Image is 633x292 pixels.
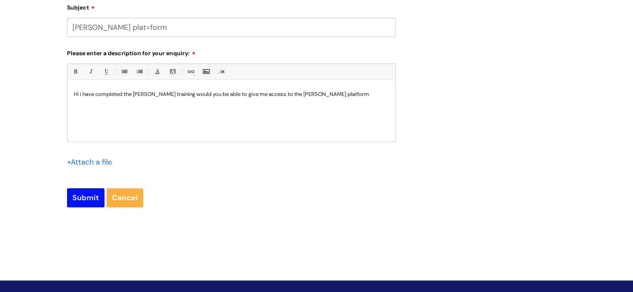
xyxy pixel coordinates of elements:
[67,157,71,167] span: +
[67,188,104,207] input: Submit
[67,1,396,11] label: Subject
[67,155,117,169] div: Attach a file
[167,66,178,77] a: Back Color
[152,66,162,77] a: Font Color
[134,66,144,77] a: 1. Ordered List (Ctrl-Shift-8)
[107,188,143,207] a: Cancel
[70,66,80,77] a: Bold (Ctrl-B)
[101,66,111,77] a: Underline(Ctrl-U)
[119,66,129,77] a: • Unordered List (Ctrl-Shift-7)
[74,91,389,98] p: Hi i have completed the [PERSON_NAME] training would you be able to give me access to the [PERSON...
[85,66,96,77] a: Italic (Ctrl-I)
[216,66,226,77] a: Remove formatting (Ctrl-\)
[185,66,196,77] a: Link
[67,47,396,57] label: Please enter a description for your enquiry:
[201,66,211,77] a: Insert Image...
